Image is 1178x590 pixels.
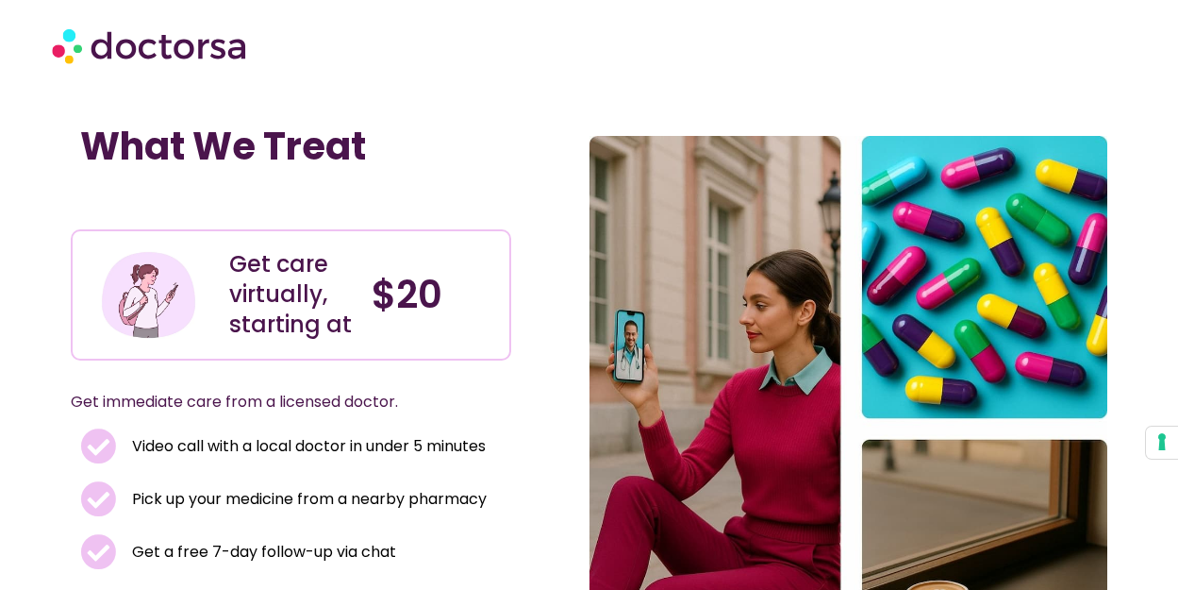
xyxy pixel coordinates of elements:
img: Illustration depicting a young woman in a casual outfit, engaged with her smartphone. She has a p... [99,245,198,345]
span: Get a free 7-day follow-up via chat [127,539,396,565]
div: Get care virtually, starting at [229,249,353,340]
p: Get immediate care from a licensed doctor. [71,389,466,415]
h4: $20 [372,272,495,317]
button: Your consent preferences for tracking technologies [1146,427,1178,459]
iframe: Customer reviews powered by Trustpilot [80,188,363,211]
span: Pick up your medicine from a nearby pharmacy [127,486,487,513]
h1: What We Treat [80,124,502,169]
span: Video call with a local doctor in under 5 minutes [127,433,486,460]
